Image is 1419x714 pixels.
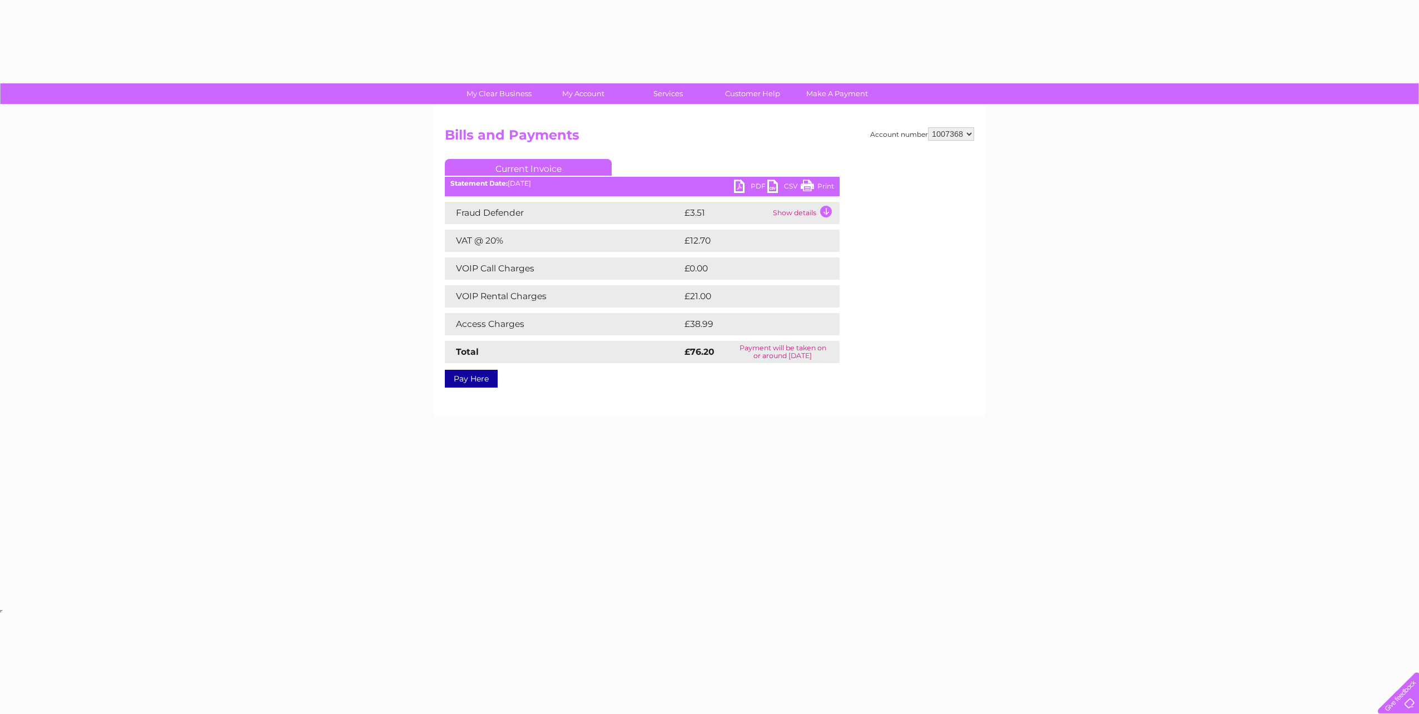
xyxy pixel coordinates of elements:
[870,127,974,141] div: Account number
[682,230,816,252] td: £12.70
[801,180,834,196] a: Print
[684,346,715,357] strong: £76.20
[767,180,801,196] a: CSV
[622,83,714,104] a: Services
[734,180,767,196] a: PDF
[445,370,498,388] a: Pay Here
[538,83,629,104] a: My Account
[450,179,508,187] b: Statement Date:
[682,313,818,335] td: £38.99
[707,83,798,104] a: Customer Help
[791,83,883,104] a: Make A Payment
[445,285,682,308] td: VOIP Rental Charges
[445,202,682,224] td: Fraud Defender
[456,346,479,357] strong: Total
[770,202,840,224] td: Show details
[445,257,682,280] td: VOIP Call Charges
[682,285,816,308] td: £21.00
[453,83,545,104] a: My Clear Business
[445,159,612,176] a: Current Invoice
[445,127,974,148] h2: Bills and Payments
[445,180,840,187] div: [DATE]
[726,341,840,363] td: Payment will be taken on or around [DATE]
[445,313,682,335] td: Access Charges
[682,257,814,280] td: £0.00
[682,202,770,224] td: £3.51
[445,230,682,252] td: VAT @ 20%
